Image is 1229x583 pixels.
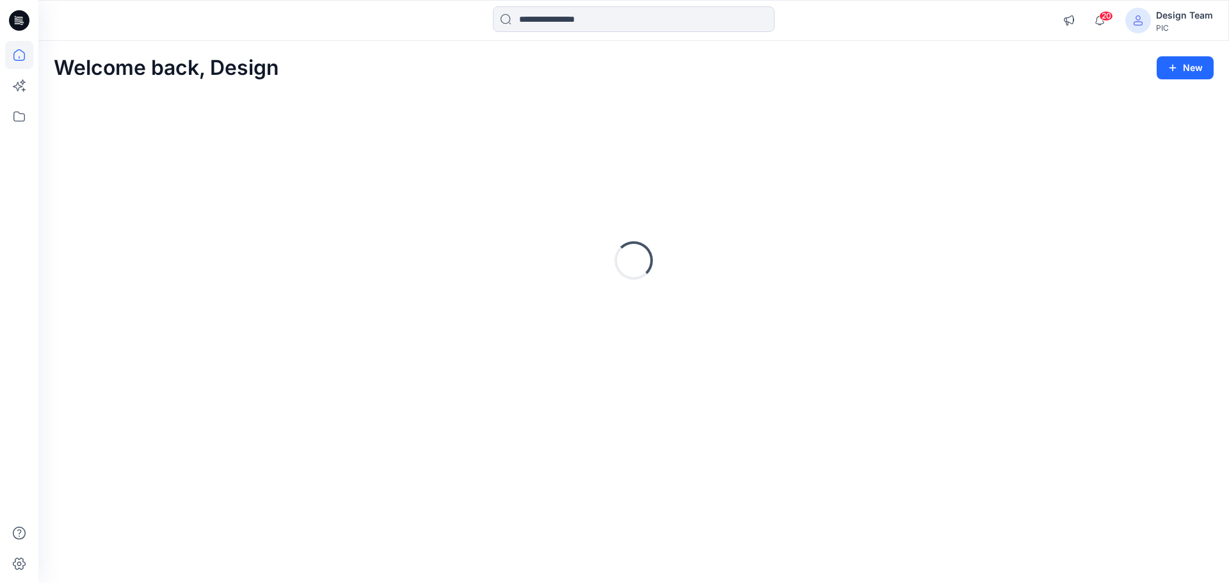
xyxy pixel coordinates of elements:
[1157,56,1214,79] button: New
[54,56,279,80] h2: Welcome back, Design
[1156,23,1213,33] div: PIC
[1133,15,1143,26] svg: avatar
[1156,8,1213,23] div: Design Team
[1099,11,1113,21] span: 20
